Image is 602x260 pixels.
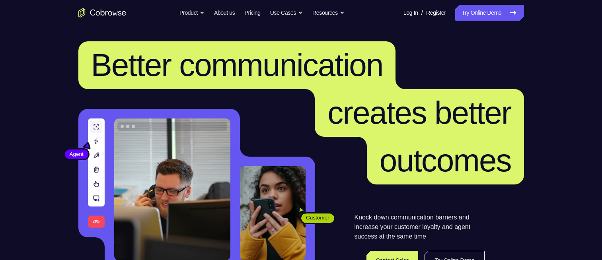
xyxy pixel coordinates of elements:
[214,5,235,21] a: About us
[78,8,126,17] a: Go to the home page
[91,47,383,83] span: Better communication
[270,5,303,21] button: Use Cases
[327,95,511,130] span: creates better
[244,5,260,21] a: Pricing
[403,5,418,21] a: Log In
[179,5,205,21] button: Product
[421,8,423,17] span: /
[426,5,446,21] a: Register
[355,213,485,241] p: Knock down communication barriers and increase your customer loyalty and agent success at the sam...
[312,5,345,21] button: Resources
[455,5,524,21] a: Try Online Demo
[380,143,511,178] span: outcomes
